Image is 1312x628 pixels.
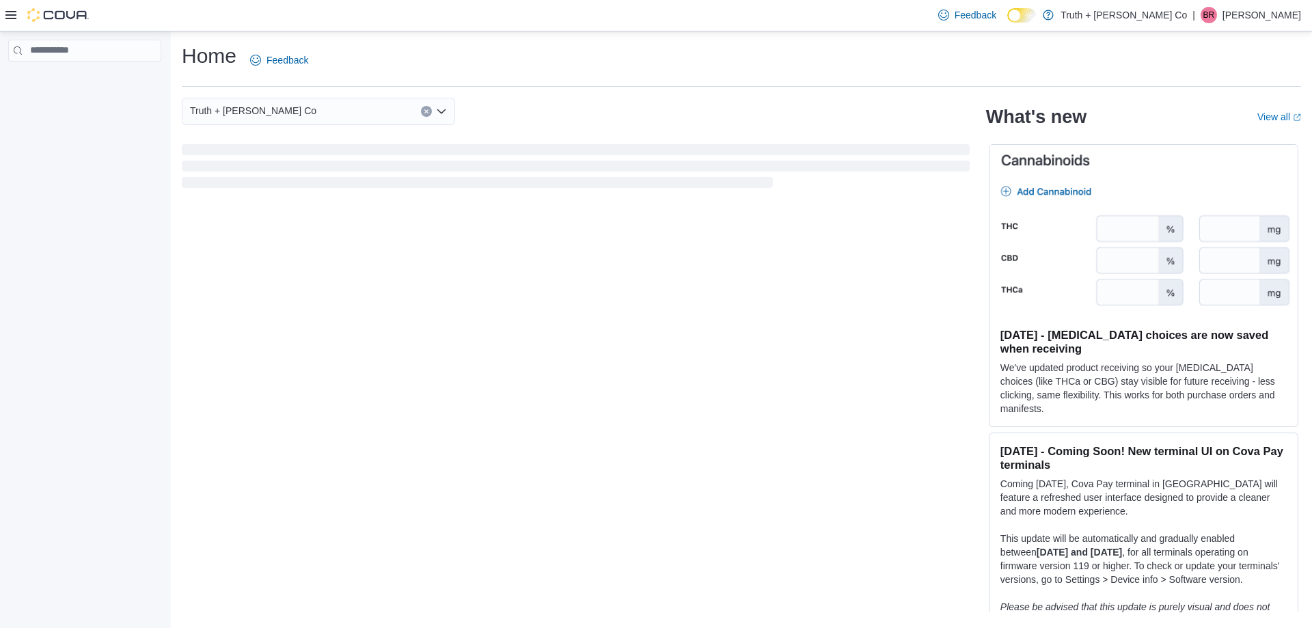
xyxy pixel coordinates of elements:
h3: [DATE] - Coming Soon! New terminal UI on Cova Pay terminals [1000,444,1287,472]
p: | [1192,7,1195,23]
span: Truth + [PERSON_NAME] Co [190,103,316,119]
strong: [DATE] and [DATE] [1037,547,1122,558]
em: Please be advised that this update is purely visual and does not impact payment functionality. [1000,601,1270,626]
nav: Complex example [8,64,161,97]
h3: [DATE] - [MEDICAL_DATA] choices are now saved when receiving [1000,328,1287,355]
a: Feedback [245,46,314,74]
p: We've updated product receiving so your [MEDICAL_DATA] choices (like THCa or CBG) stay visible fo... [1000,361,1287,415]
p: Coming [DATE], Cova Pay terminal in [GEOGRAPHIC_DATA] will feature a refreshed user interface des... [1000,477,1287,518]
p: This update will be automatically and gradually enabled between , for all terminals operating on ... [1000,532,1287,586]
p: [PERSON_NAME] [1222,7,1301,23]
button: Open list of options [436,106,447,117]
button: Clear input [421,106,432,117]
span: Feedback [266,53,308,67]
span: BR [1203,7,1215,23]
h1: Home [182,42,236,70]
input: Dark Mode [1007,8,1036,23]
img: Cova [27,8,89,22]
p: Truth + [PERSON_NAME] Co [1061,7,1187,23]
a: View allExternal link [1257,111,1301,122]
span: Loading [182,147,970,191]
div: Brittnay Rai [1201,7,1217,23]
svg: External link [1293,113,1301,122]
a: Feedback [933,1,1002,29]
h2: What's new [986,106,1086,128]
span: Feedback [955,8,996,22]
